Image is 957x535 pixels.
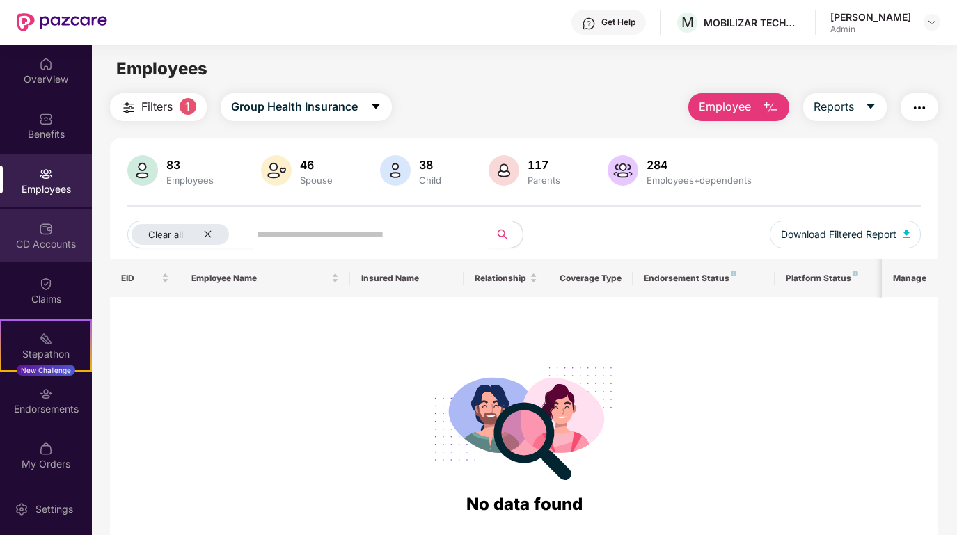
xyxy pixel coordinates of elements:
th: Employee Name [180,259,350,297]
div: Stepathon [1,347,90,361]
span: search [489,229,516,240]
span: Clear all [148,229,183,240]
span: Group Health Insurance [231,98,358,115]
span: Filters [141,98,173,115]
div: Settings [31,502,77,516]
th: EID [110,259,181,297]
span: Relationship [475,273,527,284]
th: Coverage Type [548,259,633,297]
img: svg+xml;base64,PHN2ZyB4bWxucz0iaHR0cDovL3d3dy53My5vcmcvMjAwMC9zdmciIHdpZHRoPSIyNCIgaGVpZ2h0PSIyNC... [120,99,137,116]
img: New Pazcare Logo [17,13,107,31]
div: Get Help [601,17,635,28]
div: Employees [164,175,216,186]
button: Filters1 [110,93,207,121]
img: svg+xml;base64,PHN2ZyBpZD0iRW5kb3JzZW1lbnRzIiB4bWxucz0iaHR0cDovL3d3dy53My5vcmcvMjAwMC9zdmciIHdpZH... [39,387,53,401]
img: svg+xml;base64,PHN2ZyBpZD0iSG9tZSIgeG1sbnM9Imh0dHA6Ly93d3cudzMub3JnLzIwMDAvc3ZnIiB3aWR0aD0iMjAiIG... [39,57,53,71]
span: No data found [466,494,583,514]
button: search [489,221,523,248]
img: svg+xml;base64,PHN2ZyB4bWxucz0iaHR0cDovL3d3dy53My5vcmcvMjAwMC9zdmciIHdpZHRoPSIyODgiIGhlaWdodD0iMj... [425,350,625,491]
div: Platform Status [786,273,862,284]
img: svg+xml;base64,PHN2ZyBpZD0iSGVscC0zMngzMiIgeG1sbnM9Imh0dHA6Ly93d3cudzMub3JnLzIwMDAvc3ZnIiB3aWR0aD... [582,17,596,31]
th: Relationship [464,259,548,297]
img: svg+xml;base64,PHN2ZyB4bWxucz0iaHR0cDovL3d3dy53My5vcmcvMjAwMC9zdmciIHdpZHRoPSI4IiBoZWlnaHQ9IjgiIH... [731,271,736,276]
img: svg+xml;base64,PHN2ZyBpZD0iTXlfT3JkZXJzIiBkYXRhLW5hbWU9Ik15IE9yZGVycyIgeG1sbnM9Imh0dHA6Ly93d3cudz... [39,442,53,456]
div: 284 [644,158,754,172]
img: svg+xml;base64,PHN2ZyB4bWxucz0iaHR0cDovL3d3dy53My5vcmcvMjAwMC9zdmciIHhtbG5zOnhsaW5rPSJodHRwOi8vd3... [127,155,158,186]
span: Employee [699,98,751,115]
span: 1 [180,98,196,115]
span: Employee Name [191,273,329,284]
img: svg+xml;base64,PHN2ZyB4bWxucz0iaHR0cDovL3d3dy53My5vcmcvMjAwMC9zdmciIHhtbG5zOnhsaW5rPSJodHRwOi8vd3... [261,155,292,186]
button: Download Filtered Report [770,221,922,248]
img: svg+xml;base64,PHN2ZyBpZD0iU2V0dGluZy0yMHgyMCIgeG1sbnM9Imh0dHA6Ly93d3cudzMub3JnLzIwMDAvc3ZnIiB3aW... [15,502,29,516]
img: svg+xml;base64,PHN2ZyB4bWxucz0iaHR0cDovL3d3dy53My5vcmcvMjAwMC9zdmciIHhtbG5zOnhsaW5rPSJodHRwOi8vd3... [380,155,411,186]
th: Manage [882,259,938,297]
img: svg+xml;base64,PHN2ZyBpZD0iQ2xhaW0iIHhtbG5zPSJodHRwOi8vd3d3LnczLm9yZy8yMDAwL3N2ZyIgd2lkdGg9IjIwIi... [39,277,53,291]
div: Employees+dependents [644,175,754,186]
div: Parents [525,175,563,186]
span: close [203,230,212,239]
div: 83 [164,158,216,172]
div: Admin [830,24,911,35]
img: svg+xml;base64,PHN2ZyBpZD0iQ0RfQWNjb3VudHMiIGRhdGEtbmFtZT0iQ0QgQWNjb3VudHMiIHhtbG5zPSJodHRwOi8vd3... [39,222,53,236]
img: svg+xml;base64,PHN2ZyB4bWxucz0iaHR0cDovL3d3dy53My5vcmcvMjAwMC9zdmciIHhtbG5zOnhsaW5rPSJodHRwOi8vd3... [762,99,779,116]
span: caret-down [370,101,381,113]
div: 38 [416,158,444,172]
img: svg+xml;base64,PHN2ZyBpZD0iRW1wbG95ZWVzIiB4bWxucz0iaHR0cDovL3d3dy53My5vcmcvMjAwMC9zdmciIHdpZHRoPS... [39,167,53,181]
div: MOBILIZAR TECHNOLOGIES PRIVATE LIMITED [704,16,801,29]
img: svg+xml;base64,PHN2ZyBpZD0iRHJvcGRvd24tMzJ4MzIiIHhtbG5zPSJodHRwOi8vd3d3LnczLm9yZy8yMDAwL3N2ZyIgd2... [926,17,938,28]
div: Child [416,175,444,186]
button: Reportscaret-down [803,93,887,121]
span: Download Filtered Report [781,227,896,242]
span: EID [121,273,159,284]
img: svg+xml;base64,PHN2ZyBpZD0iQmVuZWZpdHMiIHhtbG5zPSJodHRwOi8vd3d3LnczLm9yZy8yMDAwL3N2ZyIgd2lkdGg9Ij... [39,112,53,126]
img: svg+xml;base64,PHN2ZyB4bWxucz0iaHR0cDovL3d3dy53My5vcmcvMjAwMC9zdmciIHdpZHRoPSI4IiBoZWlnaHQ9IjgiIH... [853,271,858,276]
img: svg+xml;base64,PHN2ZyB4bWxucz0iaHR0cDovL3d3dy53My5vcmcvMjAwMC9zdmciIHhtbG5zOnhsaW5rPSJodHRwOi8vd3... [489,155,519,186]
span: Reports [814,98,854,115]
div: Spouse [297,175,335,186]
th: Insured Name [350,259,464,297]
button: Clear allclose [127,221,254,248]
div: [PERSON_NAME] [830,10,911,24]
img: svg+xml;base64,PHN2ZyB4bWxucz0iaHR0cDovL3d3dy53My5vcmcvMjAwMC9zdmciIHdpZHRoPSIyMSIgaGVpZ2h0PSIyMC... [39,332,53,346]
div: 117 [525,158,563,172]
span: Employees [116,58,207,79]
img: svg+xml;base64,PHN2ZyB4bWxucz0iaHR0cDovL3d3dy53My5vcmcvMjAwMC9zdmciIHhtbG5zOnhsaW5rPSJodHRwOi8vd3... [903,230,910,238]
span: M [681,14,694,31]
div: New Challenge [17,365,75,376]
button: Group Health Insurancecaret-down [221,93,392,121]
div: Endorsement Status [644,273,763,284]
img: svg+xml;base64,PHN2ZyB4bWxucz0iaHR0cDovL3d3dy53My5vcmcvMjAwMC9zdmciIHhtbG5zOnhsaW5rPSJodHRwOi8vd3... [608,155,638,186]
button: Employee [688,93,789,121]
span: caret-down [865,101,876,113]
div: 46 [297,158,335,172]
img: svg+xml;base64,PHN2ZyB4bWxucz0iaHR0cDovL3d3dy53My5vcmcvMjAwMC9zdmciIHdpZHRoPSIyNCIgaGVpZ2h0PSIyNC... [911,99,928,116]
